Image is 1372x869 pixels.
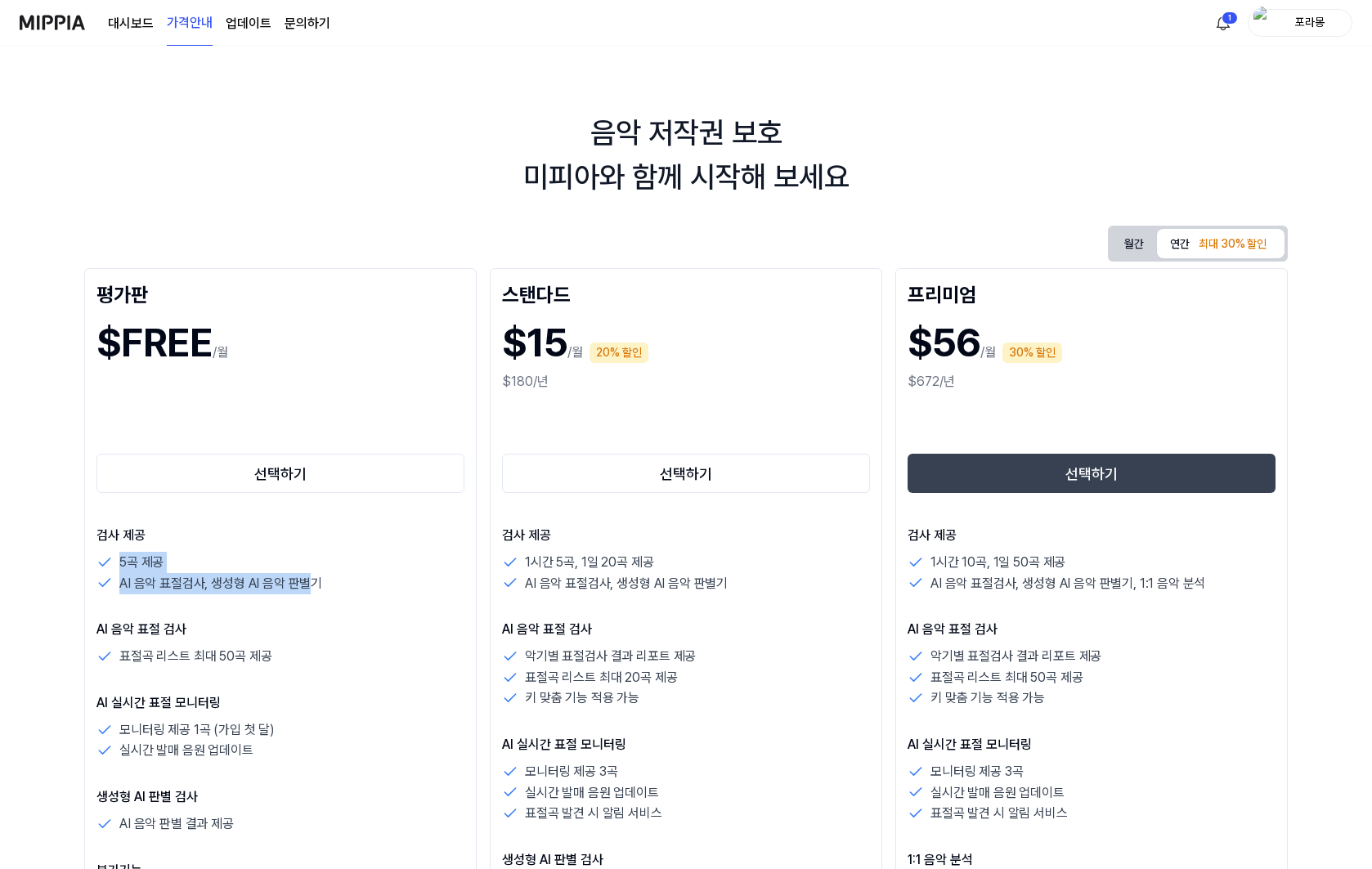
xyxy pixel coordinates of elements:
a: 선택하기 [908,450,1276,496]
p: AI 실시간 표절 모니터링 [908,735,1276,755]
a: 가격안내 [167,1,213,46]
button: 연간 [1157,229,1285,258]
img: profile [1253,7,1273,39]
p: AI 음악 표절 검사 [502,620,870,639]
p: AI 음악 판별 결과 제공 [119,813,234,835]
p: /월 [567,343,583,362]
a: 업데이트 [226,14,271,34]
div: 최대 30% 할인 [1194,232,1271,257]
p: 실시간 발매 음원 업데이트 [525,782,659,804]
button: 월간 [1111,229,1157,259]
p: 실시간 발매 음원 업데이트 [119,740,253,761]
h1: $56 [908,313,980,372]
p: 키 맞춤 기능 적용 가능 [930,688,1045,709]
p: AI 음악 표절검사, 생성형 AI 음악 판별기, 1:1 음악 분석 [930,573,1205,594]
p: 5곡 제공 [119,552,164,573]
p: AI 실시간 표절 모니터링 [96,693,464,713]
div: 30% 할인 [1002,343,1062,363]
div: 1 [1222,11,1238,25]
div: 프리미엄 [908,280,1276,307]
div: 평가판 [96,280,464,307]
a: 대시보드 [108,14,154,34]
a: 선택하기 [96,450,464,496]
p: 표절곡 발견 시 알림 서비스 [930,803,1068,824]
p: AI 음악 표절검사, 생성형 AI 음악 판별기 [119,573,322,594]
p: 실시간 발매 음원 업데이트 [930,782,1065,804]
button: 선택하기 [96,454,464,493]
p: 1시간 5곡, 1일 20곡 제공 [525,552,653,573]
p: /월 [213,343,228,362]
div: 20% 할인 [590,343,648,363]
p: /월 [980,343,996,362]
p: 모니터링 제공 3곡 [930,761,1023,782]
p: AI 실시간 표절 모니터링 [502,735,870,755]
div: $180/년 [502,372,870,392]
div: 스탠다드 [502,280,870,307]
a: 문의하기 [285,14,330,34]
button: 선택하기 [502,454,870,493]
p: AI 음악 표절검사, 생성형 AI 음악 판별기 [525,573,728,594]
p: 모니터링 제공 1곡 (가입 첫 달) [119,719,275,741]
img: 알림 [1213,13,1233,33]
p: 표절곡 리스트 최대 50곡 제공 [119,646,271,667]
p: 표절곡 발견 시 알림 서비스 [525,803,662,824]
p: 모니터링 제공 3곡 [525,761,617,782]
p: 검사 제공 [908,526,1276,545]
p: 표절곡 리스트 최대 20곡 제공 [525,667,677,688]
p: AI 음악 표절 검사 [96,620,464,639]
p: 생성형 AI 판별 검사 [96,787,464,807]
p: 1시간 10곡, 1일 50곡 제공 [930,552,1065,573]
div: 포라몽 [1278,13,1342,31]
p: 검사 제공 [502,526,870,545]
div: $672/년 [908,372,1276,392]
button: 선택하기 [908,454,1276,493]
button: profile포라몽 [1248,9,1352,37]
a: 선택하기 [502,450,870,496]
p: 악기별 표절검사 결과 리포트 제공 [930,646,1101,667]
p: 키 맞춤 기능 적용 가능 [525,688,639,709]
button: 알림1 [1210,10,1236,36]
p: 표절곡 리스트 최대 50곡 제공 [930,667,1083,688]
h1: $FREE [96,313,213,372]
p: 검사 제공 [96,526,464,545]
p: AI 음악 표절 검사 [908,620,1276,639]
h1: $15 [502,313,567,372]
p: 악기별 표절검사 결과 리포트 제공 [525,646,696,667]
